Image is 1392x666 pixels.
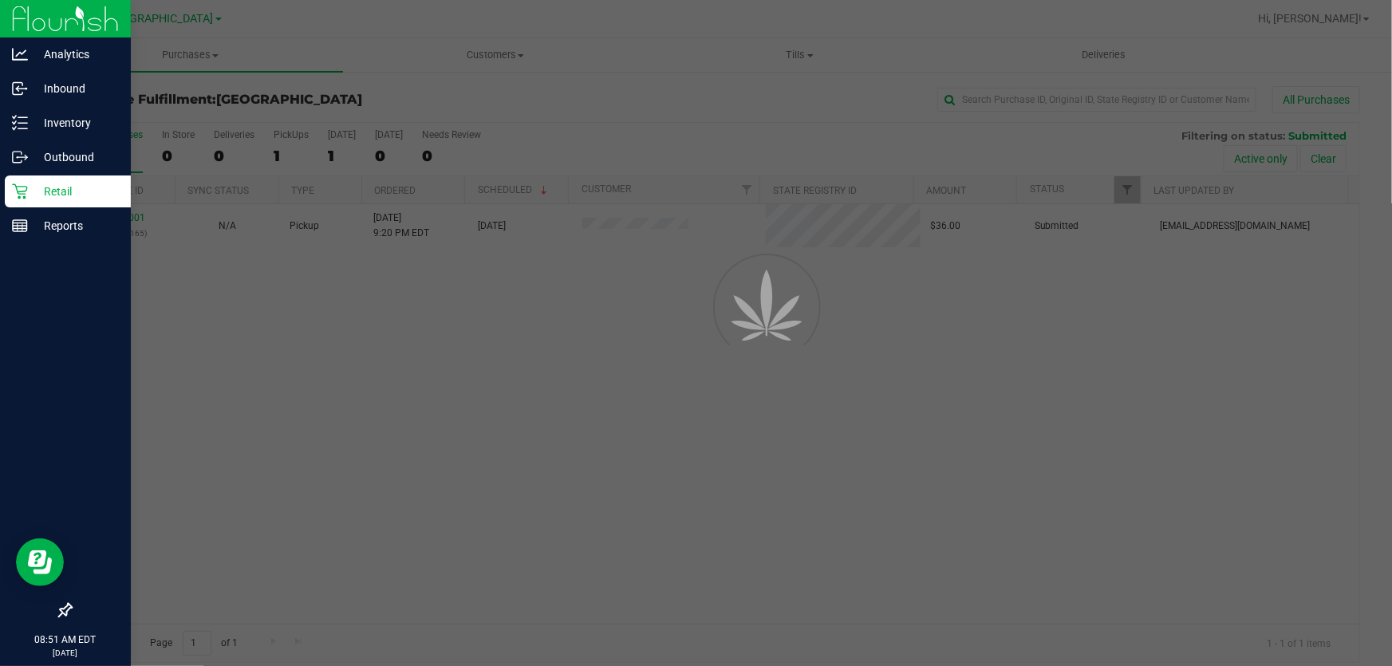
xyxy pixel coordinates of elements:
inline-svg: Inbound [12,81,28,97]
inline-svg: Retail [12,183,28,199]
p: Inventory [28,113,124,132]
inline-svg: Outbound [12,149,28,165]
p: Retail [28,182,124,201]
inline-svg: Analytics [12,46,28,62]
p: 08:51 AM EDT [7,633,124,647]
p: Analytics [28,45,124,64]
p: Reports [28,216,124,235]
p: [DATE] [7,647,124,659]
inline-svg: Reports [12,218,28,234]
iframe: Resource center [16,538,64,586]
p: Outbound [28,148,124,167]
inline-svg: Inventory [12,115,28,131]
p: Inbound [28,79,124,98]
